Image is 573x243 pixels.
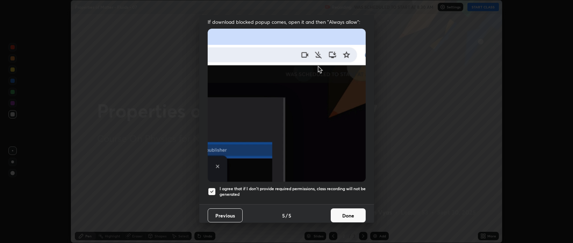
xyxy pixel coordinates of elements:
[208,19,366,25] span: If download blocked popup comes, open it and then "Always allow":
[220,186,366,197] h5: I agree that if I don't provide required permissions, class recording will not be generated
[208,208,243,222] button: Previous
[286,212,288,219] h4: /
[288,212,291,219] h4: 5
[208,29,366,181] img: downloads-permission-blocked.gif
[331,208,366,222] button: Done
[282,212,285,219] h4: 5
